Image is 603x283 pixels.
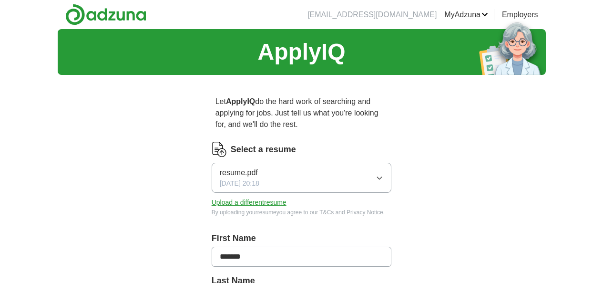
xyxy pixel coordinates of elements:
[231,143,296,156] label: Select a resume
[220,178,259,189] span: [DATE] 20:18
[212,163,392,193] button: resume.pdf[DATE] 20:18
[319,209,334,216] a: T&Cs
[65,4,146,25] img: Adzuna logo
[502,9,538,21] a: Employers
[212,208,392,217] div: By uploading your resume you agree to our and .
[444,9,488,21] a: MyAdzuna
[212,232,392,245] label: First Name
[212,198,286,208] button: Upload a differentresume
[307,9,437,21] li: [EMAIL_ADDRESS][DOMAIN_NAME]
[226,97,255,105] strong: ApplyIQ
[220,167,258,178] span: resume.pdf
[257,35,345,69] h1: ApplyIQ
[212,142,227,157] img: CV Icon
[347,209,383,216] a: Privacy Notice
[212,92,392,134] p: Let do the hard work of searching and applying for jobs. Just tell us what you're looking for, an...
